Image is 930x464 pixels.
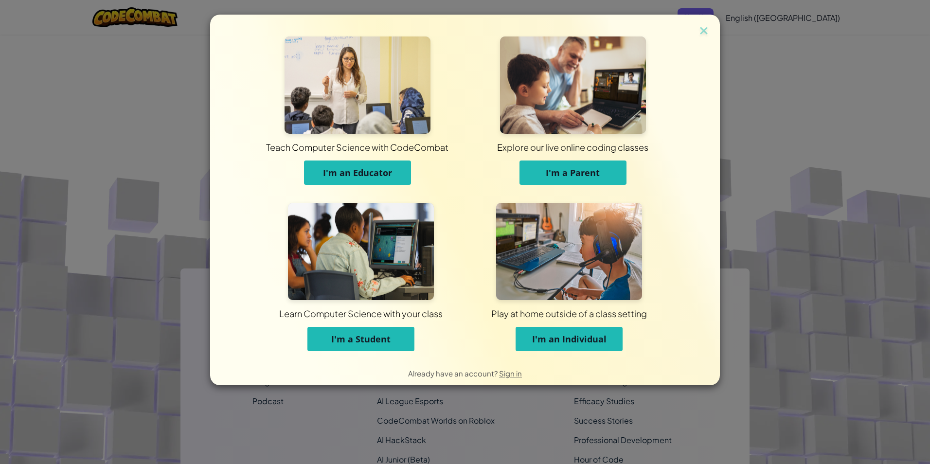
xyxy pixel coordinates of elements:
[330,307,808,320] div: Play at home outside of a class setting
[304,161,411,185] button: I'm an Educator
[516,327,623,351] button: I'm an Individual
[697,24,710,39] img: close icon
[546,167,600,178] span: I'm a Parent
[322,141,823,153] div: Explore our live online coding classes
[496,203,642,300] img: For Individuals
[307,327,414,351] button: I'm a Student
[519,161,626,185] button: I'm a Parent
[532,333,607,345] span: I'm an Individual
[285,36,430,134] img: For Educators
[323,167,392,178] span: I'm an Educator
[288,203,434,300] img: For Students
[500,36,646,134] img: For Parents
[331,333,391,345] span: I'm a Student
[408,369,499,378] span: Already have an account?
[499,369,522,378] a: Sign in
